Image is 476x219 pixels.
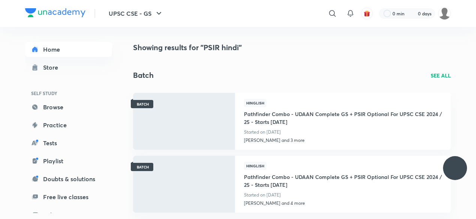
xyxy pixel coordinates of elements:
[25,8,85,19] a: Company Logo
[244,190,442,200] p: Started on [DATE]
[133,156,235,213] a: ThumbnailBATCH
[409,10,416,17] img: streak
[25,100,112,115] a: Browse
[25,189,112,204] a: Free live classes
[25,60,112,75] a: Store
[25,136,112,150] a: Tests
[25,87,112,100] h6: SELF STUDY
[133,42,451,53] h4: Showing results for "PSIR hindi"
[137,102,149,106] span: BATCH
[431,72,451,79] a: SEE ALL
[43,63,63,72] div: Store
[25,118,112,133] a: Practice
[104,6,168,21] button: UPSC CSE - GS
[244,127,442,137] p: Started on [DATE]
[451,164,460,173] img: ttu
[25,171,112,186] a: Doubts & solutions
[244,162,266,170] span: Hinglish
[133,93,235,150] a: ThumbnailBATCH
[244,107,442,127] a: Pathfinder Combo - UDAAN Complete GS + PSIR Optional For UPSC CSE 2024 / 25 - Starts [DATE]
[132,92,236,150] img: Thumbnail
[364,10,370,17] img: avatar
[244,137,442,144] p: [PERSON_NAME] and 3 more
[244,200,442,207] p: [PERSON_NAME] and 4 more
[244,170,442,190] a: Pathfinder Combo - UDAAN Complete GS + PSIR Optional For UPSC CSE 2024 / 25 - Starts [DATE]
[133,70,154,81] h2: Batch
[132,155,236,213] img: Thumbnail
[361,7,373,19] button: avatar
[25,42,112,57] a: Home
[244,99,266,107] span: Hinglish
[137,165,149,169] span: BATCH
[438,7,451,20] img: Vikram Singh Rawat
[25,153,112,168] a: Playlist
[25,8,85,17] img: Company Logo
